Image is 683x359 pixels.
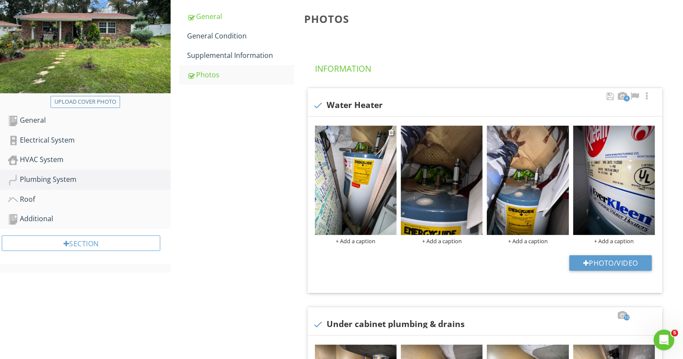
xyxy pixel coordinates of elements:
[8,135,171,146] div: Electrical System
[8,194,171,205] div: Roof
[315,126,397,235] img: data
[624,95,630,102] span: 4
[187,31,293,41] div: General Condition
[624,315,630,321] span: 10
[487,126,569,235] img: data
[54,98,116,106] div: Upload cover photo
[51,96,120,108] button: Upload cover photo
[315,60,658,74] h4: Information
[401,126,483,235] img: data
[573,126,655,235] img: data
[8,154,171,165] div: HVAC System
[8,115,171,126] div: General
[8,213,171,225] div: Additional
[573,238,655,245] div: + Add a caption
[304,13,669,25] h3: Photos
[671,330,678,337] span: 5
[569,255,652,271] button: Photo/Video
[2,235,160,251] div: Section
[187,50,293,60] div: Supplemental Information
[8,174,171,185] div: Plumbing System
[401,238,483,245] div: + Add a caption
[654,330,674,350] iframe: Intercom live chat
[487,238,569,245] div: + Add a caption
[315,238,397,245] div: + Add a caption
[187,11,293,22] div: General
[187,70,293,80] div: Photos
